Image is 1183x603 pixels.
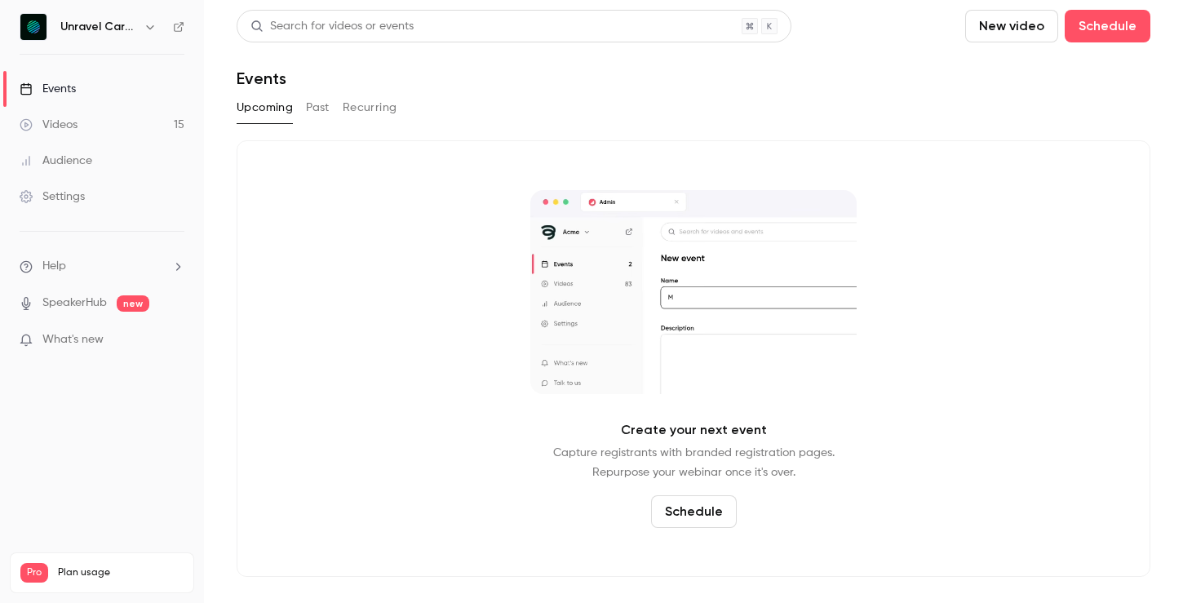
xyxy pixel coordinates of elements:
[553,443,835,482] p: Capture registrants with branded registration pages. Repurpose your webinar once it's over.
[20,563,48,583] span: Pro
[60,19,137,35] h6: Unravel Carbon
[306,95,330,121] button: Past
[20,188,85,205] div: Settings
[20,258,184,275] li: help-dropdown-opener
[42,331,104,348] span: What's new
[250,18,414,35] div: Search for videos or events
[165,333,184,348] iframe: Noticeable Trigger
[20,117,78,133] div: Videos
[20,81,76,97] div: Events
[237,95,293,121] button: Upcoming
[20,14,47,40] img: Unravel Carbon
[237,69,286,88] h1: Events
[651,495,737,528] button: Schedule
[343,95,397,121] button: Recurring
[42,258,66,275] span: Help
[621,420,767,440] p: Create your next event
[58,566,184,579] span: Plan usage
[20,153,92,169] div: Audience
[117,295,149,312] span: new
[42,295,107,312] a: SpeakerHub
